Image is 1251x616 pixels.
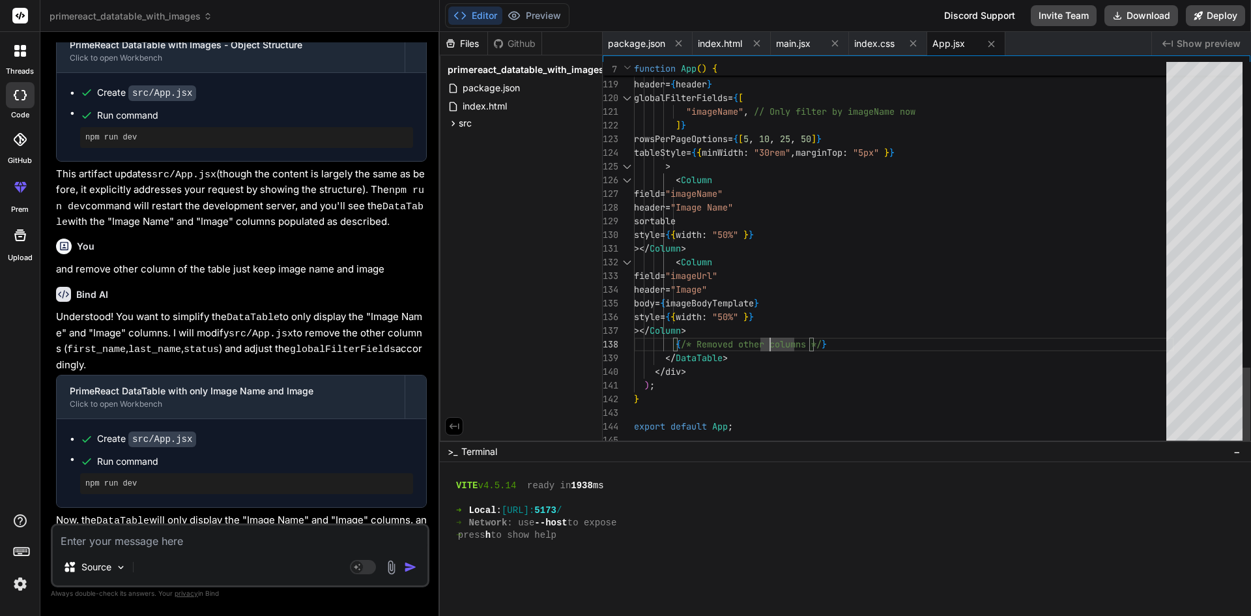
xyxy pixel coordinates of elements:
span: globalFilterFields [634,92,728,104]
span: minWidth [702,147,743,158]
span: = [660,270,665,282]
span: } [743,229,749,241]
span: : [496,505,502,517]
span: index.html [461,98,508,114]
div: 125 [603,160,617,173]
div: 131 [603,242,617,256]
span: [ [738,92,743,104]
button: Invite Team [1031,5,1097,26]
div: Create [97,432,196,446]
span: Run command [97,455,413,468]
span: package.json [608,37,665,50]
span: header [676,78,707,90]
span: ready in [527,480,571,492]
span: field [634,188,660,199]
span: Network [469,517,508,529]
span: "50%" [712,229,738,241]
span: ; [728,420,733,432]
div: 140 [603,365,617,379]
span: ( [697,63,702,74]
span: "imageName" [665,188,723,199]
span: = [660,188,665,199]
code: npm run dev [56,185,424,213]
span: : [842,147,848,158]
span: { [712,63,717,74]
div: Github [488,37,541,50]
div: Create [97,86,196,100]
div: 134 [603,283,617,297]
span: : [743,147,749,158]
span: Column [681,174,712,186]
span: ] [811,133,816,145]
span: VITE [456,480,478,492]
span: = [686,147,691,158]
span: > [723,352,728,364]
span: >_ [448,445,457,458]
span: − [1233,445,1241,458]
span: = [728,92,733,104]
span: package.json [461,80,521,96]
span: main.jsx [776,37,811,50]
div: 143 [603,406,617,420]
span: } [634,393,639,405]
span: div [665,366,681,377]
pre: npm run dev [85,478,408,489]
span: "5px" [853,147,879,158]
code: DataTable [96,516,149,527]
pre: npm run dev [85,132,408,143]
span: = [660,311,665,323]
div: 129 [603,214,617,228]
span: header [634,78,665,90]
span: rowsPerPageOptions [634,133,728,145]
span: ➜ [456,505,458,517]
div: 124 [603,146,617,160]
code: globalFilterFields [290,344,395,355]
span: 7 [603,63,617,76]
code: status [184,344,219,355]
span: 1938 [571,480,593,492]
span: "imageUrl" [665,270,717,282]
span: = [665,284,670,295]
span: Run command [97,109,413,122]
span: } [749,311,754,323]
div: Click to collapse the range. [618,256,635,269]
div: Files [440,37,487,50]
span: DataTable [676,352,723,364]
span: < [676,256,681,268]
code: src/App.jsx [128,432,196,447]
div: 122 [603,119,617,132]
div: PrimeReact DataTable with only Image Name and Image [70,385,392,398]
span: App [681,63,697,74]
span: ) [702,63,707,74]
span: "Image" [670,284,707,295]
span: } [707,78,712,90]
span: { [665,311,670,323]
div: 120 [603,91,617,105]
p: Source [81,561,111,574]
span: , [769,133,775,145]
div: 141 [603,379,617,392]
span: ) [644,379,650,391]
span: to show help [491,529,556,542]
code: first_name [67,344,126,355]
div: 138 [603,338,617,351]
p: Now, the will only display the "Image Name" and "Image" columns, and the global search will filte... [56,513,427,544]
div: 144 [603,420,617,433]
span: } [884,147,889,158]
span: > [681,366,686,377]
span: } [816,133,822,145]
span: header [634,201,665,213]
span: // Only filter by imageName now [754,106,915,117]
span: = [665,78,670,90]
span: Column [650,325,681,336]
div: 145 [603,433,617,447]
span: </ [655,366,665,377]
span: { [670,311,676,323]
span: style [634,311,660,323]
span: = [728,133,733,145]
img: icon [404,561,417,574]
span: "50%" [712,311,738,323]
span: } [889,147,895,158]
div: Click to collapse the range. [618,160,635,173]
span: 25 [780,133,790,145]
